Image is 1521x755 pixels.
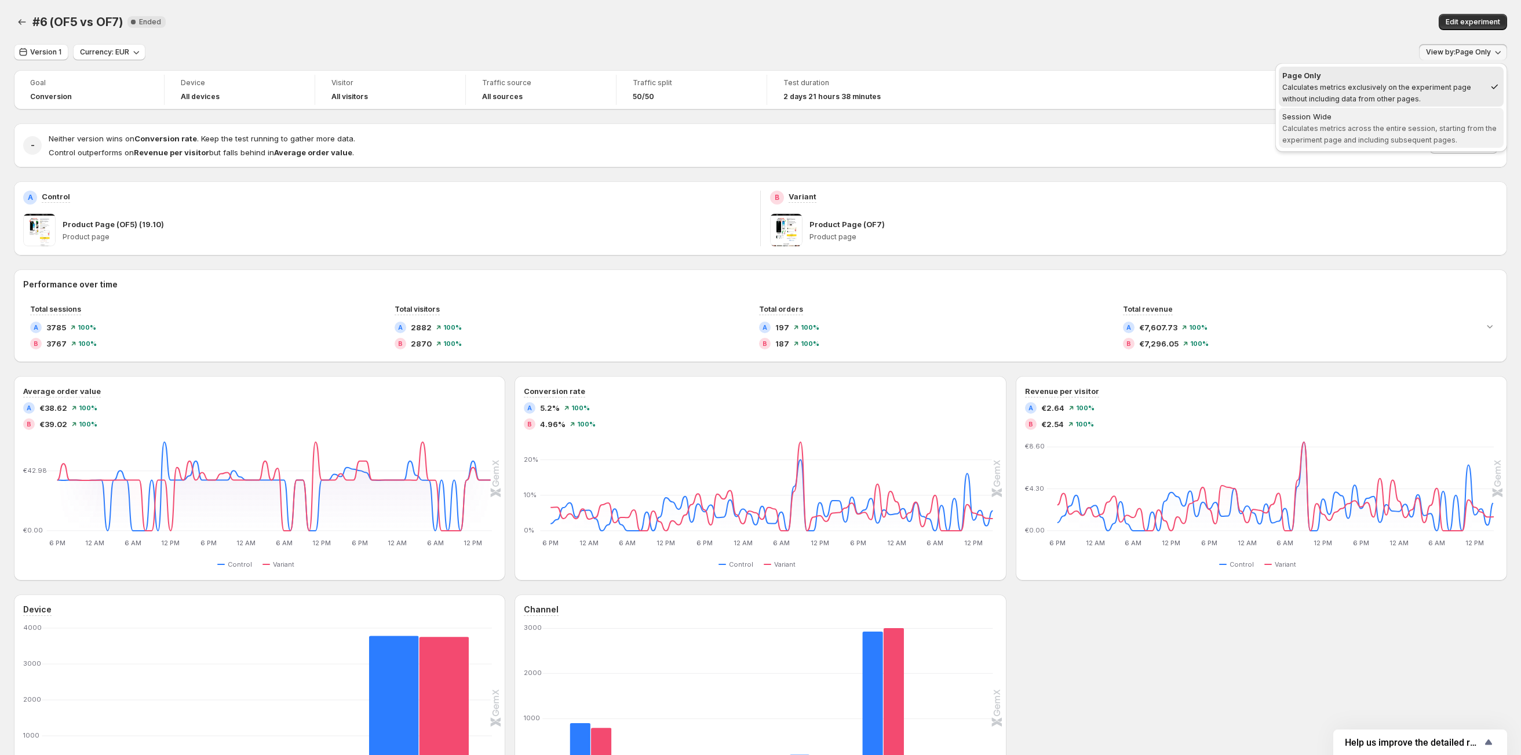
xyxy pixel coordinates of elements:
button: View by:Page Only [1419,44,1507,60]
h4: All devices [181,92,220,101]
span: 100 % [1075,421,1094,428]
span: €7,296.05 [1139,338,1179,349]
span: 2882 [411,322,432,333]
a: Traffic split50/50 [633,77,750,103]
span: Calculates metrics across the entire session, starting from the experiment page and including sub... [1282,124,1497,144]
h2: B [527,421,532,428]
span: Variant [273,560,294,569]
a: DeviceAll devices [181,77,298,103]
text: 10% [524,491,537,499]
text: €0.00 [23,526,43,534]
h2: B [398,340,403,347]
h2: A [763,324,767,331]
text: 12 AM [237,539,256,547]
text: €0.00 [1025,526,1045,534]
text: 12 PM [965,539,983,547]
span: Device [181,78,298,87]
span: Calculates metrics exclusively on the experiment page without including data from other pages. [1282,83,1471,103]
span: Total orders [759,305,803,313]
span: 100 % [79,421,97,428]
strong: Average order value [274,148,352,157]
button: Back [14,14,30,30]
text: 3000 [524,623,542,632]
p: Variant [789,191,816,202]
text: 1000 [524,714,540,722]
text: 2000 [524,669,542,677]
span: 100 % [78,340,97,347]
h2: Performance over time [23,279,1498,290]
text: 12 AM [887,539,906,547]
text: 1000 [23,731,39,739]
button: Control [217,557,257,571]
p: Control [42,191,70,202]
button: Variant [262,557,299,571]
text: 12 PM [1314,539,1332,547]
text: 6 PM [352,539,368,547]
span: Visitor [331,78,449,87]
span: 100 % [801,340,819,347]
button: Expand chart [1482,318,1498,334]
span: 100 % [1190,340,1209,347]
text: 6 PM [850,539,866,547]
p: Product page [63,232,751,242]
span: €7,607.73 [1139,322,1177,333]
span: Neither version wins on . Keep the test running to gather more data. [49,134,355,143]
span: Goal [30,78,148,87]
span: 100 % [801,324,819,331]
text: 12 PM [811,539,829,547]
text: 12 AM [579,539,599,547]
span: 5.2% [540,402,560,414]
span: Version 1 [30,48,61,57]
span: Currency: EUR [80,48,129,57]
span: 187 [775,338,789,349]
text: 12 AM [1389,539,1409,547]
div: Page Only [1282,70,1485,81]
strong: Conversion rate [134,134,197,143]
text: €4.30 [1025,484,1044,493]
h2: A [1126,324,1131,331]
text: 6 PM [1201,539,1217,547]
text: 2000 [23,695,41,703]
h2: B [763,340,767,347]
span: 100 % [443,324,462,331]
p: Product Page (OF5) (19.10) [63,218,164,230]
text: 12 PM [1465,539,1484,547]
span: Variant [774,560,796,569]
text: 6 PM [1353,539,1369,547]
button: Show survey - Help us improve the detailed report for A/B campaigns [1345,735,1496,749]
span: Variant [1275,560,1296,569]
text: 6 AM [1125,539,1141,547]
button: Control [1219,557,1259,571]
span: Help us improve the detailed report for A/B campaigns [1345,737,1482,748]
h3: Channel [524,604,559,615]
button: Edit experiment [1439,14,1507,30]
span: €2.64 [1041,402,1064,414]
text: 6 AM [773,539,790,547]
text: 6 PM [1049,539,1065,547]
span: 100 % [1189,324,1208,331]
span: 197 [775,322,789,333]
text: 6 PM [696,539,713,547]
span: #6 (OF5 vs OF7) [32,15,123,29]
h4: All sources [482,92,523,101]
h3: Revenue per visitor [1025,385,1099,397]
span: 100 % [443,340,462,347]
text: 12 AM [86,539,105,547]
text: €8.60 [1025,442,1045,450]
div: Session Wide [1282,111,1500,122]
h2: A [34,324,38,331]
p: Product Page (OF7) [809,218,885,230]
button: Currency: EUR [73,44,145,60]
h2: B [27,421,31,428]
a: Test duration2 days 21 hours 38 minutes [783,77,902,103]
h2: A [398,324,403,331]
span: Conversion [30,92,72,101]
span: Total revenue [1123,305,1173,313]
h2: A [27,404,31,411]
text: 6 PM [543,539,559,547]
span: Total visitors [395,305,440,313]
span: 100 % [571,404,590,411]
button: Variant [1264,557,1301,571]
text: 6 AM [125,539,141,547]
text: 20% [524,455,538,464]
